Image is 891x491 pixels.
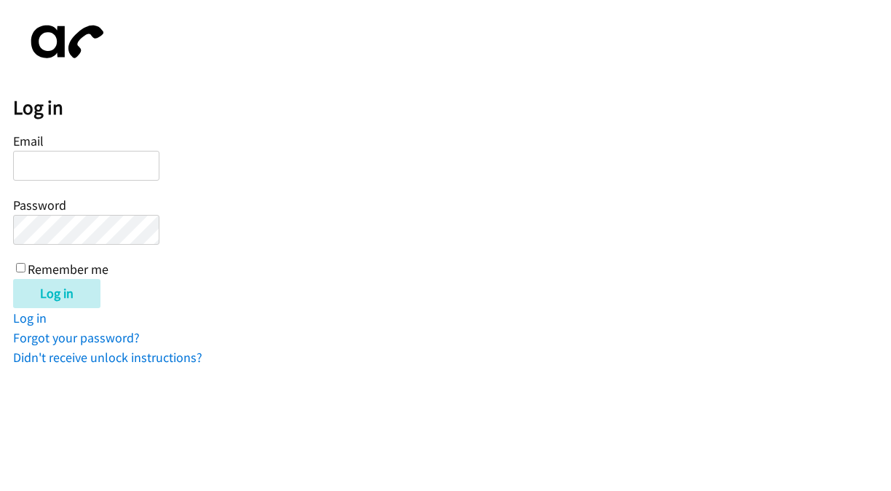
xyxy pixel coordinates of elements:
[13,197,66,213] label: Password
[13,310,47,326] a: Log in
[13,133,44,149] label: Email
[28,261,108,278] label: Remember me
[13,279,100,308] input: Log in
[13,329,140,346] a: Forgot your password?
[13,349,202,366] a: Didn't receive unlock instructions?
[13,13,115,71] img: aphone-8a226864a2ddd6a5e75d1ebefc011f4aa8f32683c2d82f3fb0802fe031f96514.svg
[13,95,891,120] h2: Log in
